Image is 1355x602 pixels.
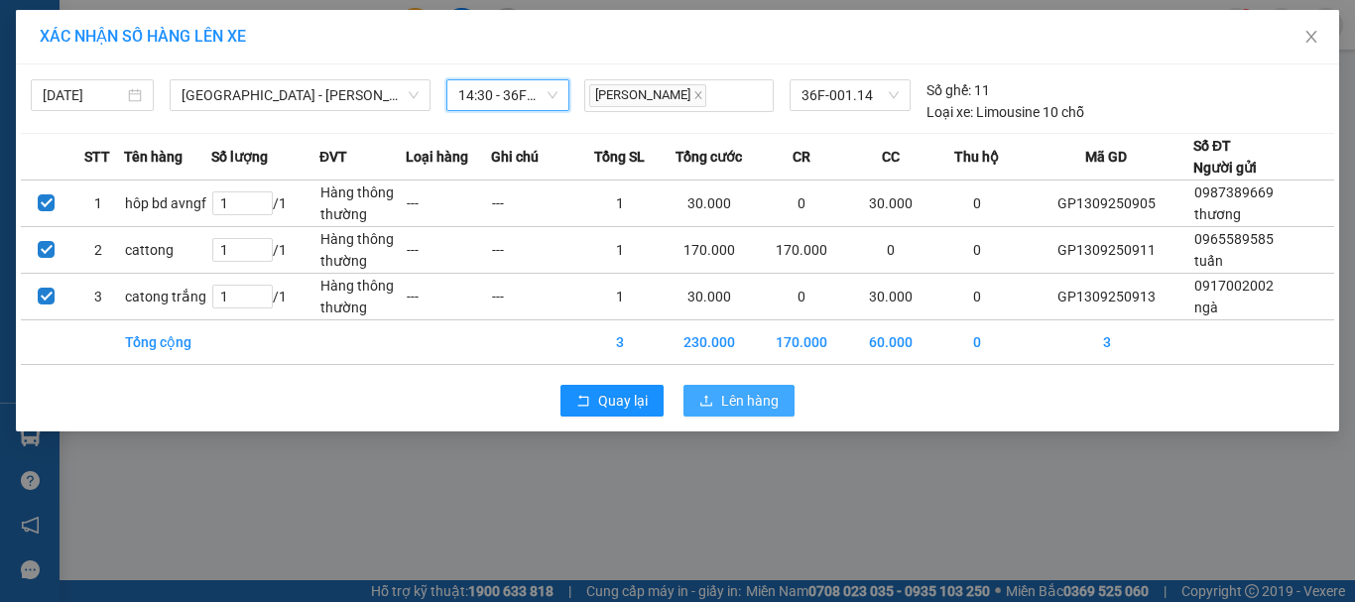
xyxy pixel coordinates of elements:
td: 1 [577,181,664,227]
span: STT [84,146,110,168]
td: / 1 [211,227,319,274]
span: [PERSON_NAME] [589,84,706,107]
td: 0 [934,181,1021,227]
td: Hàng thông thường [319,274,406,320]
td: 0 [756,181,848,227]
strong: Hotline : 0889 23 23 23 [221,83,350,98]
td: / 1 [211,181,319,227]
td: 1 [72,181,124,227]
td: catong trắng [124,274,211,320]
td: 170.000 [756,227,848,274]
div: Số ĐT Người gửi [1193,135,1257,179]
td: 0 [756,274,848,320]
button: rollbackQuay lại [560,385,664,417]
td: --- [406,181,492,227]
td: 30.000 [663,181,755,227]
td: 2 [72,227,124,274]
button: uploadLên hàng [683,385,795,417]
td: GP1309250913 [1020,274,1193,320]
button: Close [1284,10,1339,65]
td: --- [406,227,492,274]
span: 36F-001.14 [801,80,899,110]
td: 3 [577,320,664,365]
span: 0917002002 [1194,278,1274,294]
td: --- [491,181,577,227]
input: 13/09/2025 [43,84,124,106]
span: ngà [1194,300,1218,315]
span: Số ghế: [926,79,971,101]
td: 3 [72,274,124,320]
td: 1 [577,274,664,320]
span: tuấn [1194,253,1223,269]
span: down [408,89,420,101]
strong: : [DOMAIN_NAME] [197,102,373,121]
span: Hà Nội - Thanh Hóa [182,80,419,110]
td: --- [491,227,577,274]
span: 14:30 - 36F-001.14 [458,80,557,110]
td: 60.000 [848,320,934,365]
span: 0965589585 [1194,231,1274,247]
div: Limousine 10 chỗ [926,101,1084,123]
td: cattong [124,227,211,274]
span: XÁC NHẬN SỐ HÀNG LÊN XE [40,27,246,46]
td: 30.000 [848,181,934,227]
strong: CÔNG TY TNHH VĨNH QUANG [151,34,421,55]
span: Tổng SL [594,146,645,168]
td: 30.000 [848,274,934,320]
td: 0 [934,274,1021,320]
td: 30.000 [663,274,755,320]
span: thương [1194,206,1241,222]
td: 3 [1020,320,1193,365]
span: Thu hộ [954,146,999,168]
strong: PHIẾU GỬI HÀNG [205,59,366,79]
span: Lên hàng [721,390,779,412]
span: Website [197,105,244,120]
span: upload [699,394,713,410]
span: CR [793,146,810,168]
td: GP1309250911 [1020,227,1193,274]
span: Quay lại [598,390,648,412]
span: Mã GD [1085,146,1127,168]
td: Hàng thông thường [319,181,406,227]
td: Hàng thông thường [319,227,406,274]
td: hôp bd avngf [124,181,211,227]
img: logo [21,31,114,124]
span: 0987389669 [1194,184,1274,200]
td: --- [491,274,577,320]
span: Loại xe: [926,101,973,123]
span: Tên hàng [124,146,183,168]
span: close [1303,29,1319,45]
td: 1 [577,227,664,274]
td: 0 [934,320,1021,365]
td: 170.000 [756,320,848,365]
span: Ghi chú [491,146,539,168]
td: 0 [934,227,1021,274]
td: GP1309250905 [1020,181,1193,227]
td: 230.000 [663,320,755,365]
span: Số lượng [211,146,268,168]
span: close [693,90,703,100]
td: --- [406,274,492,320]
span: Tổng cước [676,146,742,168]
td: 0 [848,227,934,274]
td: / 1 [211,274,319,320]
td: 170.000 [663,227,755,274]
span: CC [882,146,900,168]
div: 11 [926,79,990,101]
td: Tổng cộng [124,320,211,365]
span: rollback [576,394,590,410]
span: ĐVT [319,146,347,168]
span: Loại hàng [406,146,468,168]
